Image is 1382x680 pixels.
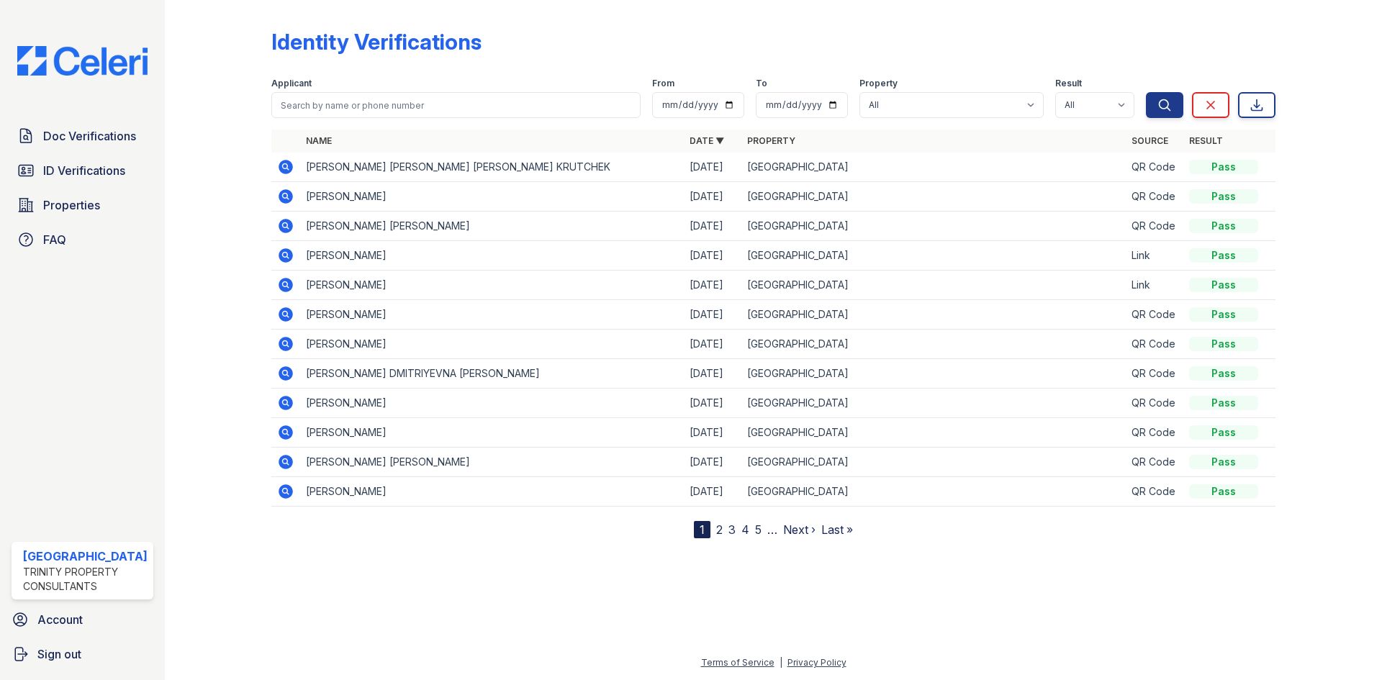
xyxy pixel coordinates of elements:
[821,522,853,537] a: Last »
[1126,359,1183,389] td: QR Code
[1126,241,1183,271] td: Link
[701,657,774,668] a: Terms of Service
[728,522,736,537] a: 3
[741,477,1125,507] td: [GEOGRAPHIC_DATA]
[684,212,741,241] td: [DATE]
[23,565,148,594] div: Trinity Property Consultants
[755,522,762,537] a: 5
[716,522,723,537] a: 2
[37,645,81,663] span: Sign out
[12,225,153,254] a: FAQ
[1189,455,1258,469] div: Pass
[1189,484,1258,499] div: Pass
[684,241,741,271] td: [DATE]
[741,212,1125,241] td: [GEOGRAPHIC_DATA]
[741,359,1125,389] td: [GEOGRAPHIC_DATA]
[1126,212,1183,241] td: QR Code
[1189,278,1258,292] div: Pass
[1189,135,1223,146] a: Result
[1126,330,1183,359] td: QR Code
[1126,418,1183,448] td: QR Code
[859,78,898,89] label: Property
[684,182,741,212] td: [DATE]
[741,271,1125,300] td: [GEOGRAPHIC_DATA]
[300,212,684,241] td: [PERSON_NAME] [PERSON_NAME]
[300,448,684,477] td: [PERSON_NAME] [PERSON_NAME]
[43,127,136,145] span: Doc Verifications
[741,330,1125,359] td: [GEOGRAPHIC_DATA]
[684,389,741,418] td: [DATE]
[684,477,741,507] td: [DATE]
[1189,396,1258,410] div: Pass
[1126,448,1183,477] td: QR Code
[1126,389,1183,418] td: QR Code
[684,448,741,477] td: [DATE]
[300,300,684,330] td: [PERSON_NAME]
[1132,135,1168,146] a: Source
[37,611,83,628] span: Account
[43,231,66,248] span: FAQ
[12,156,153,185] a: ID Verifications
[271,78,312,89] label: Applicant
[741,389,1125,418] td: [GEOGRAPHIC_DATA]
[767,521,777,538] span: …
[1189,307,1258,322] div: Pass
[300,271,684,300] td: [PERSON_NAME]
[271,29,482,55] div: Identity Verifications
[1126,300,1183,330] td: QR Code
[1189,425,1258,440] div: Pass
[300,389,684,418] td: [PERSON_NAME]
[684,359,741,389] td: [DATE]
[756,78,767,89] label: To
[780,657,782,668] div: |
[306,135,332,146] a: Name
[741,300,1125,330] td: [GEOGRAPHIC_DATA]
[741,448,1125,477] td: [GEOGRAPHIC_DATA]
[741,182,1125,212] td: [GEOGRAPHIC_DATA]
[1189,160,1258,174] div: Pass
[300,182,684,212] td: [PERSON_NAME]
[12,191,153,219] a: Properties
[6,46,159,76] img: CE_Logo_Blue-a8612792a0a2168367f1c8372b55b34899dd931a85d93a1a3d3e32e68fde9ad4.png
[1189,366,1258,381] div: Pass
[684,330,741,359] td: [DATE]
[43,196,100,214] span: Properties
[787,657,846,668] a: Privacy Policy
[741,153,1125,182] td: [GEOGRAPHIC_DATA]
[684,418,741,448] td: [DATE]
[684,300,741,330] td: [DATE]
[300,153,684,182] td: [PERSON_NAME] [PERSON_NAME] [PERSON_NAME] KRUTCHEK
[1189,337,1258,351] div: Pass
[783,522,816,537] a: Next ›
[300,241,684,271] td: [PERSON_NAME]
[12,122,153,150] a: Doc Verifications
[652,78,674,89] label: From
[741,418,1125,448] td: [GEOGRAPHIC_DATA]
[6,640,159,668] a: Sign out
[1189,248,1258,263] div: Pass
[271,92,641,118] input: Search by name or phone number
[747,135,795,146] a: Property
[43,162,125,179] span: ID Verifications
[300,477,684,507] td: [PERSON_NAME]
[1055,78,1082,89] label: Result
[1126,477,1183,507] td: QR Code
[684,153,741,182] td: [DATE]
[1126,271,1183,300] td: Link
[1189,219,1258,233] div: Pass
[684,271,741,300] td: [DATE]
[741,241,1125,271] td: [GEOGRAPHIC_DATA]
[741,522,749,537] a: 4
[300,418,684,448] td: [PERSON_NAME]
[694,521,710,538] div: 1
[23,548,148,565] div: [GEOGRAPHIC_DATA]
[300,359,684,389] td: [PERSON_NAME] DMITRIYEVNA [PERSON_NAME]
[1126,182,1183,212] td: QR Code
[1126,153,1183,182] td: QR Code
[6,605,159,634] a: Account
[690,135,724,146] a: Date ▼
[300,330,684,359] td: [PERSON_NAME]
[1189,189,1258,204] div: Pass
